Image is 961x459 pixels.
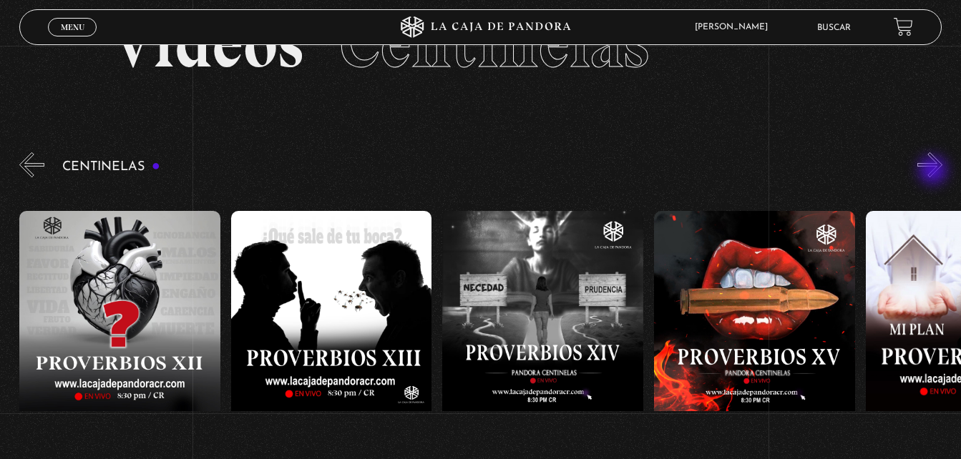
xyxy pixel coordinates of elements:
[917,152,942,177] button: Next
[62,160,160,174] h3: Centinelas
[61,23,84,31] span: Menu
[688,23,782,31] span: [PERSON_NAME]
[56,35,89,45] span: Cerrar
[19,152,44,177] button: Previous
[817,24,851,32] a: Buscar
[894,17,913,36] a: View your shopping cart
[339,3,649,84] span: Centinelas
[112,10,849,78] h2: Videos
